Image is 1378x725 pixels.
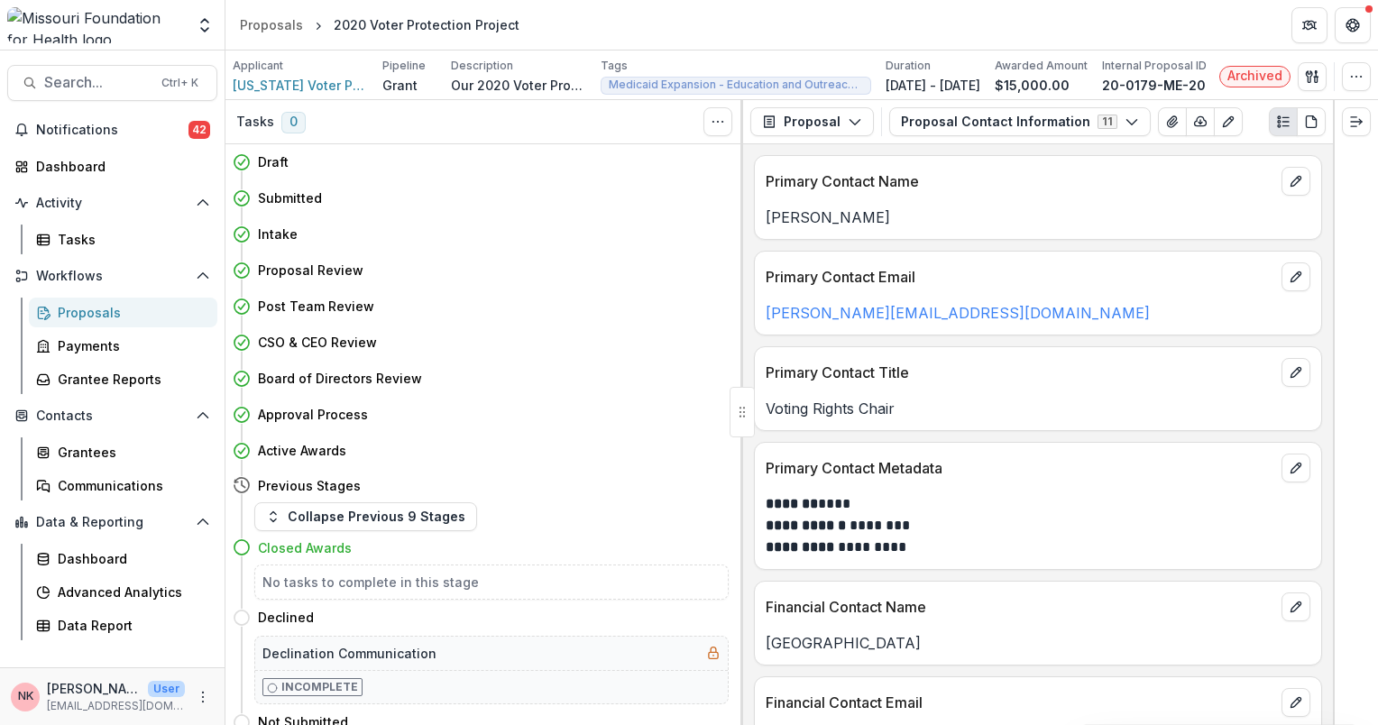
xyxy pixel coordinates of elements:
[258,297,374,316] h4: Post Team Review
[382,58,426,74] p: Pipeline
[58,583,203,601] div: Advanced Analytics
[1282,688,1310,717] button: edit
[1102,76,1206,95] p: 20-0179-ME-20
[766,170,1274,192] p: Primary Contact Name
[29,437,217,467] a: Grantees
[258,608,314,627] h4: Declined
[281,679,358,695] p: Incomplete
[233,76,368,95] a: [US_STATE] Voter Protection Coalition
[995,76,1070,95] p: $15,000.00
[158,73,202,93] div: Ctrl + K
[886,76,980,95] p: [DATE] - [DATE]
[1282,262,1310,291] button: edit
[7,115,217,144] button: Notifications42
[240,15,303,34] div: Proposals
[192,7,217,43] button: Open entity switcher
[44,74,151,91] span: Search...
[258,225,298,243] h4: Intake
[36,123,188,138] span: Notifications
[1269,107,1298,136] button: Plaintext view
[47,698,185,714] p: [EMAIL_ADDRESS][DOMAIN_NAME]
[258,538,352,557] h4: Closed Awards
[1102,58,1207,74] p: Internal Proposal ID
[7,508,217,537] button: Open Data & Reporting
[1342,107,1371,136] button: Expand right
[766,632,1310,654] p: [GEOGRAPHIC_DATA]
[451,58,513,74] p: Description
[29,471,217,500] a: Communications
[29,298,217,327] a: Proposals
[29,610,217,640] a: Data Report
[1282,592,1310,621] button: edit
[7,65,217,101] button: Search...
[58,443,203,462] div: Grantees
[1227,69,1282,84] span: Archived
[233,12,310,38] a: Proposals
[258,152,289,171] h4: Draft
[7,401,217,430] button: Open Contacts
[258,441,346,460] h4: Active Awards
[29,544,217,574] a: Dashboard
[7,151,217,181] a: Dashboard
[188,121,210,139] span: 42
[703,107,732,136] button: Toggle View Cancelled Tasks
[334,15,519,34] div: 2020 Voter Protection Project
[148,681,185,697] p: User
[258,405,368,424] h4: Approval Process
[750,107,874,136] button: Proposal
[1158,107,1187,136] button: View Attached Files
[766,692,1274,713] p: Financial Contact Email
[262,573,721,592] h5: No tasks to complete in this stage
[262,644,436,663] h5: Declination Communication
[258,369,422,388] h4: Board of Directors Review
[995,58,1088,74] p: Awarded Amount
[886,58,931,74] p: Duration
[889,107,1151,136] button: Proposal Contact Information11
[58,476,203,495] div: Communications
[29,225,217,254] a: Tasks
[766,457,1274,479] p: Primary Contact Metadata
[766,362,1274,383] p: Primary Contact Title
[233,58,283,74] p: Applicant
[258,476,361,495] h4: Previous Stages
[29,364,217,394] a: Grantee Reports
[766,206,1310,228] p: [PERSON_NAME]
[1291,7,1327,43] button: Partners
[233,12,527,38] nav: breadcrumb
[36,196,188,211] span: Activity
[36,515,188,530] span: Data & Reporting
[258,188,322,207] h4: Submitted
[236,115,274,130] h3: Tasks
[281,112,306,133] span: 0
[192,686,214,708] button: More
[7,7,185,43] img: Missouri Foundation for Health logo
[258,333,377,352] h4: CSO & CEO Review
[1282,454,1310,482] button: edit
[382,76,418,95] p: Grant
[601,58,628,74] p: Tags
[58,616,203,635] div: Data Report
[58,303,203,322] div: Proposals
[766,596,1274,618] p: Financial Contact Name
[1297,107,1326,136] button: PDF view
[58,549,203,568] div: Dashboard
[766,304,1150,322] a: [PERSON_NAME][EMAIL_ADDRESS][DOMAIN_NAME]
[451,76,586,95] p: Our 2020 Voter Protection Project focuses on a broad-based voter education and advocacy effort to...
[58,370,203,389] div: Grantee Reports
[258,261,363,280] h4: Proposal Review
[7,262,217,290] button: Open Workflows
[1282,167,1310,196] button: edit
[254,502,477,531] button: Collapse Previous 9 Stages
[1282,358,1310,387] button: edit
[36,269,188,284] span: Workflows
[36,408,188,424] span: Contacts
[7,188,217,217] button: Open Activity
[36,157,203,176] div: Dashboard
[766,266,1274,288] p: Primary Contact Email
[58,230,203,249] div: Tasks
[29,331,217,361] a: Payments
[47,679,141,698] p: [PERSON_NAME]
[766,398,1310,419] p: Voting Rights Chair
[609,78,863,91] span: Medicaid Expansion - Education and Outreach ([DATE]-[DATE])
